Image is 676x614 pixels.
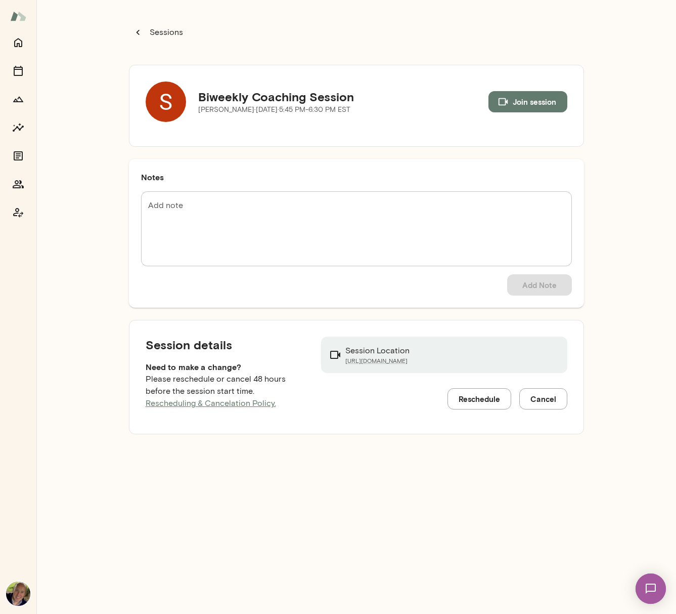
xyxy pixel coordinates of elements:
[8,117,28,138] button: Insights
[447,388,511,410] button: Reschedule
[488,91,567,112] button: Join session
[345,357,410,365] a: [URL][DOMAIN_NAME]
[146,398,276,408] a: Rescheduling & Cancelation Policy.
[10,7,26,26] img: Mento
[146,361,305,373] h6: Need to make a change?
[129,22,189,43] button: Sessions
[198,89,354,105] h5: Biweekly Coaching Session
[8,202,28,223] button: Coach app
[8,61,28,81] button: Sessions
[148,26,183,38] p: Sessions
[198,105,354,115] p: [PERSON_NAME] · [DATE] · 5:45 PM-6:30 PM EST
[6,582,30,606] img: David McPherson
[146,373,305,410] p: Please reschedule or cancel 48 hours before the session start time.
[141,171,572,183] h6: Notes
[8,174,28,194] button: Members
[146,337,305,353] h5: Session details
[146,81,186,122] img: Savas Konstadinidis
[8,89,28,109] button: Growth Plan
[8,32,28,53] button: Home
[519,388,567,410] button: Cancel
[345,345,410,357] p: Session Location
[8,146,28,166] button: Documents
